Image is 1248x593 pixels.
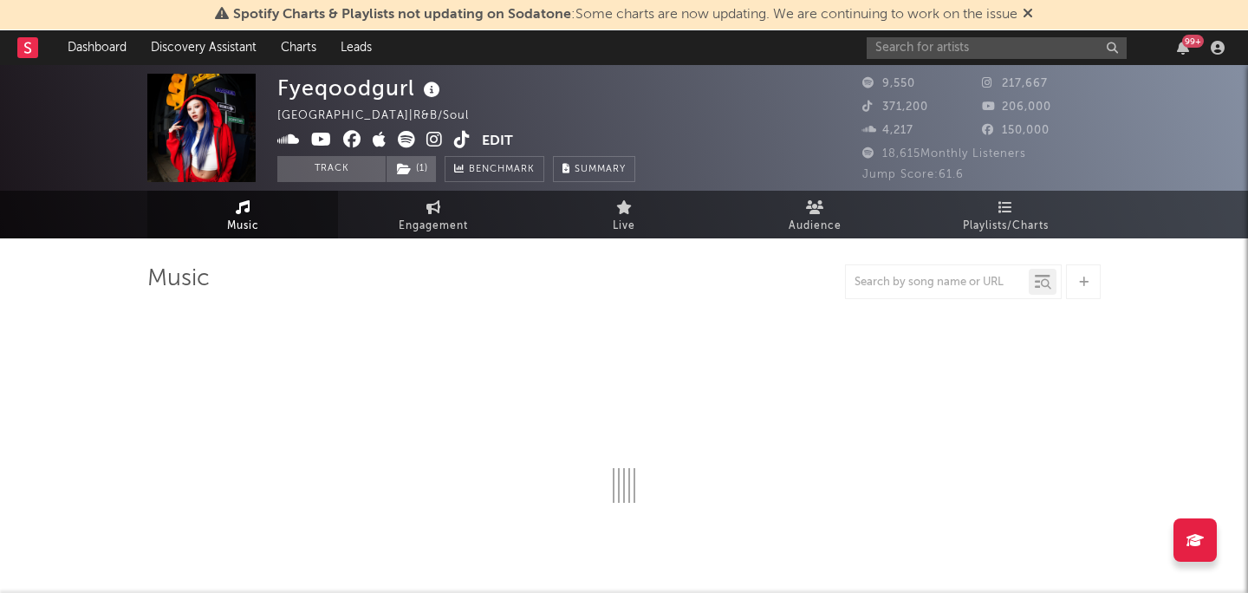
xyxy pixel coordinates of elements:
span: Audience [789,216,842,237]
a: Live [529,191,719,238]
a: Leads [328,30,384,65]
span: 18,615 Monthly Listeners [862,148,1026,160]
button: (1) [387,156,436,182]
button: 99+ [1177,41,1189,55]
a: Engagement [338,191,529,238]
span: Live [613,216,635,237]
span: ( 1 ) [386,156,437,182]
a: Charts [269,30,328,65]
a: Playlists/Charts [910,191,1101,238]
span: 4,217 [862,125,913,136]
a: Dashboard [55,30,139,65]
span: Spotify Charts & Playlists not updating on Sodatone [233,8,571,22]
a: Discovery Assistant [139,30,269,65]
span: : Some charts are now updating. We are continuing to work on the issue [233,8,1017,22]
span: 9,550 [862,78,915,89]
span: Jump Score: 61.6 [862,169,964,180]
input: Search for artists [867,37,1127,59]
button: Edit [482,131,513,153]
div: Fyeqoodgurl [277,74,445,102]
span: Engagement [399,216,468,237]
span: Summary [575,165,626,174]
span: Dismiss [1023,8,1033,22]
span: Playlists/Charts [963,216,1049,237]
a: Benchmark [445,156,544,182]
a: Music [147,191,338,238]
span: Benchmark [469,160,535,180]
span: Music [227,216,259,237]
a: Audience [719,191,910,238]
span: 206,000 [982,101,1051,113]
input: Search by song name or URL [846,276,1029,290]
span: 217,667 [982,78,1048,89]
button: Track [277,156,386,182]
span: 371,200 [862,101,928,113]
div: 99 + [1182,35,1204,48]
button: Summary [553,156,635,182]
div: [GEOGRAPHIC_DATA] | R&B/Soul [277,106,489,127]
span: 150,000 [982,125,1050,136]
